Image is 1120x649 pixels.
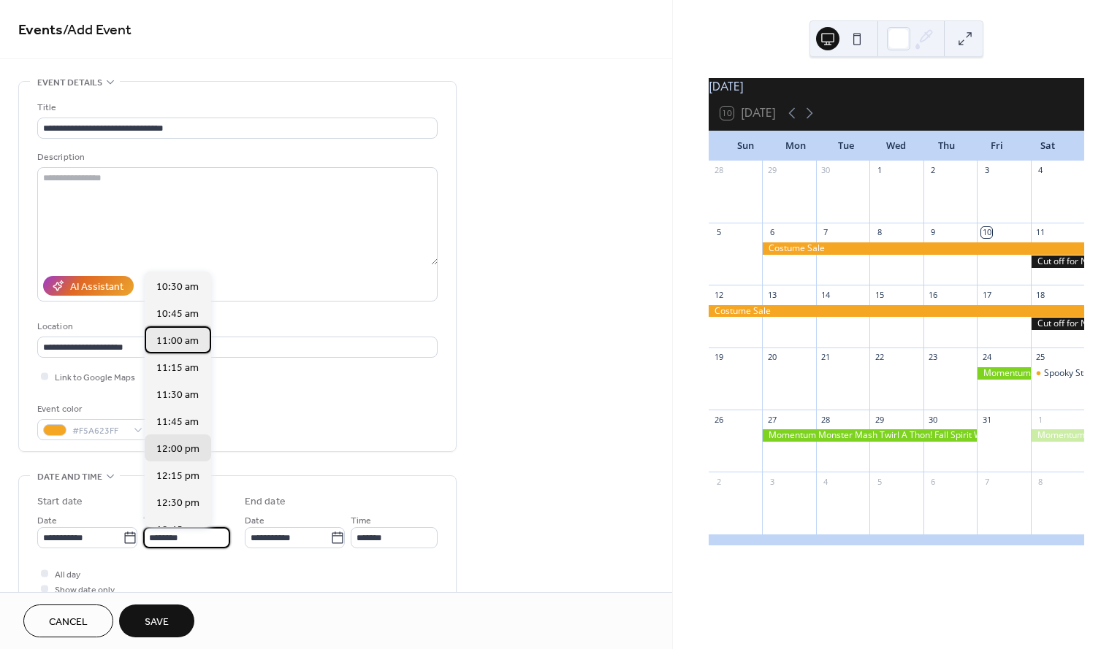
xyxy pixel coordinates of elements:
div: 7 [981,476,992,487]
div: 5 [874,476,885,487]
div: 25 [1035,352,1046,363]
div: 22 [874,352,885,363]
span: 11:15 am [156,361,199,376]
span: All day [55,567,80,583]
div: 13 [766,289,777,300]
div: Location [37,319,435,334]
span: #F5A623FF [72,423,126,439]
div: 14 [820,289,831,300]
div: 3 [981,165,992,176]
div: Tue [821,131,872,161]
div: [DATE] [709,78,1084,96]
div: 27 [766,414,777,425]
div: 20 [766,352,777,363]
div: 2 [928,165,939,176]
span: 11:00 am [156,334,199,349]
div: Spooky Studio Maze [1031,367,1084,380]
div: 8 [1035,476,1046,487]
div: Fri [972,131,1022,161]
span: 11:45 am [156,415,199,430]
span: Date [245,513,264,529]
div: Costume Sale [709,305,1084,318]
span: 11:30 am [156,388,199,403]
div: Momentum Monster Mash Twirl A Thon! Fall Spirit Week, Wear a Costume to Class! [977,367,1030,380]
div: AI Assistant [70,280,123,295]
div: 10 [981,227,992,238]
span: Date and time [37,469,102,485]
button: Save [119,604,194,637]
div: 28 [820,414,831,425]
div: Title [37,100,435,115]
span: Time [143,513,164,529]
div: 21 [820,352,831,363]
span: / Add Event [63,16,132,45]
div: 9 [928,227,939,238]
div: End date [245,494,286,510]
div: 17 [981,289,992,300]
div: Start date [37,494,83,510]
button: AI Assistant [43,276,134,296]
div: Momentum Monster Mash Twirl A Thon! Fall Spirit Week, Wear a Costume to Class! [1031,429,1084,442]
div: Description [37,150,435,165]
span: Date [37,513,57,529]
button: Cancel [23,604,113,637]
div: 30 [820,165,831,176]
div: 7 [820,227,831,238]
div: 8 [874,227,885,238]
div: 24 [981,352,992,363]
div: 30 [928,414,939,425]
div: 6 [766,227,777,238]
div: Momentum Monster Mash Twirl A Thon! Fall Spirit Week, Wear a Costume to Class! [762,429,977,442]
span: Link to Google Maps [55,370,135,385]
div: 29 [874,414,885,425]
a: Events [18,16,63,45]
div: Cut off for New Fall Students Creative Dance [1031,318,1084,330]
div: Costume Sale [762,242,1084,255]
div: 28 [713,165,724,176]
span: 10:45 am [156,307,199,322]
div: 26 [713,414,724,425]
div: 4 [820,476,831,487]
div: 3 [766,476,777,487]
div: 2 [713,476,724,487]
div: 16 [928,289,939,300]
span: 10:30 am [156,280,199,295]
div: 29 [766,165,777,176]
div: Sat [1022,131,1073,161]
span: 12:30 pm [156,496,199,511]
div: 12 [713,289,724,300]
div: 23 [928,352,939,363]
div: Mon [771,131,821,161]
span: Save [145,615,169,630]
div: Sun [720,131,771,161]
div: 6 [928,476,939,487]
div: 4 [1035,165,1046,176]
div: 1 [1035,414,1046,425]
span: 12:45 pm [156,523,199,538]
span: Cancel [49,615,88,630]
span: Event details [37,75,102,91]
span: Show date only [55,583,115,598]
div: 1 [874,165,885,176]
div: 15 [874,289,885,300]
div: 5 [713,227,724,238]
div: 31 [981,414,992,425]
div: Cut off for New Fall Students Levels 1-6 [1031,256,1084,268]
div: 19 [713,352,724,363]
div: 11 [1035,227,1046,238]
div: 18 [1035,289,1046,300]
div: Event color [37,402,147,417]
span: 12:00 pm [156,442,199,457]
span: 12:15 pm [156,469,199,484]
div: Thu [921,131,972,161]
span: Time [351,513,371,529]
div: Wed [871,131,921,161]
